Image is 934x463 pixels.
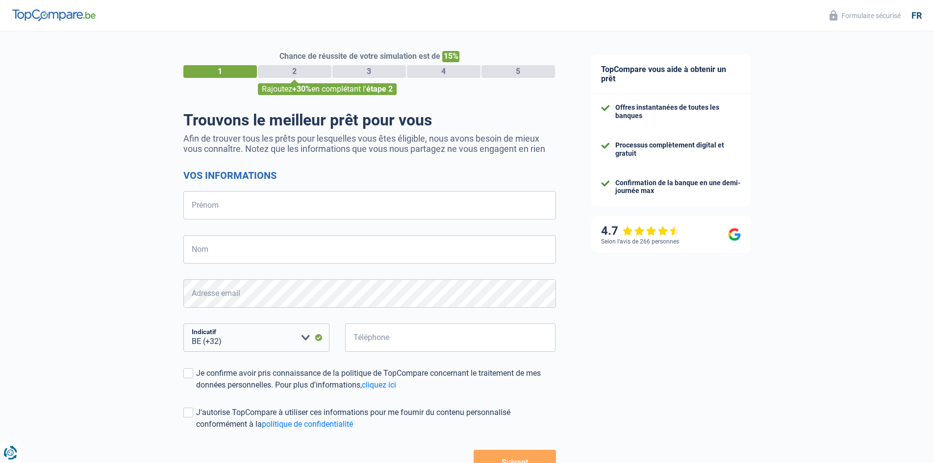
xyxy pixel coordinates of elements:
[183,111,556,129] h1: Trouvons le meilleur prêt pour vous
[262,419,353,429] a: politique de confidentialité
[196,407,556,430] div: J'autorise TopCompare à utiliser ces informations pour me fournir du contenu personnalisé conform...
[481,65,555,78] div: 5
[615,141,741,158] div: Processus complètement digital et gratuit
[615,103,741,120] div: Offres instantanées de toutes les banques
[615,179,741,195] div: Confirmation de la banque en une demi-journée max
[442,51,459,62] span: 15%
[824,7,907,24] button: Formulaire sécurisé
[601,238,679,245] div: Selon l’avis de 266 personnes
[12,9,96,21] img: TopCompare Logo
[911,10,922,21] div: fr
[366,84,393,94] span: étape 2
[292,84,311,94] span: +30%
[279,51,440,61] span: Chance de réussite de votre simulation est de
[407,65,480,78] div: 4
[332,65,406,78] div: 3
[196,367,556,391] div: Je confirme avoir pris connaissance de la politique de TopCompare concernant le traitement de mes...
[362,380,396,390] a: cliquez ici
[591,55,751,94] div: TopCompare vous aide à obtenir un prêt
[345,323,556,352] input: 401020304
[258,83,397,95] div: Rajoutez en complétant l'
[183,133,556,154] p: Afin de trouver tous les prêts pour lesquelles vous êtes éligible, nous avons besoin de mieux vou...
[601,224,680,238] div: 4.7
[183,170,556,181] h2: Vos informations
[183,65,257,78] div: 1
[258,65,331,78] div: 2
